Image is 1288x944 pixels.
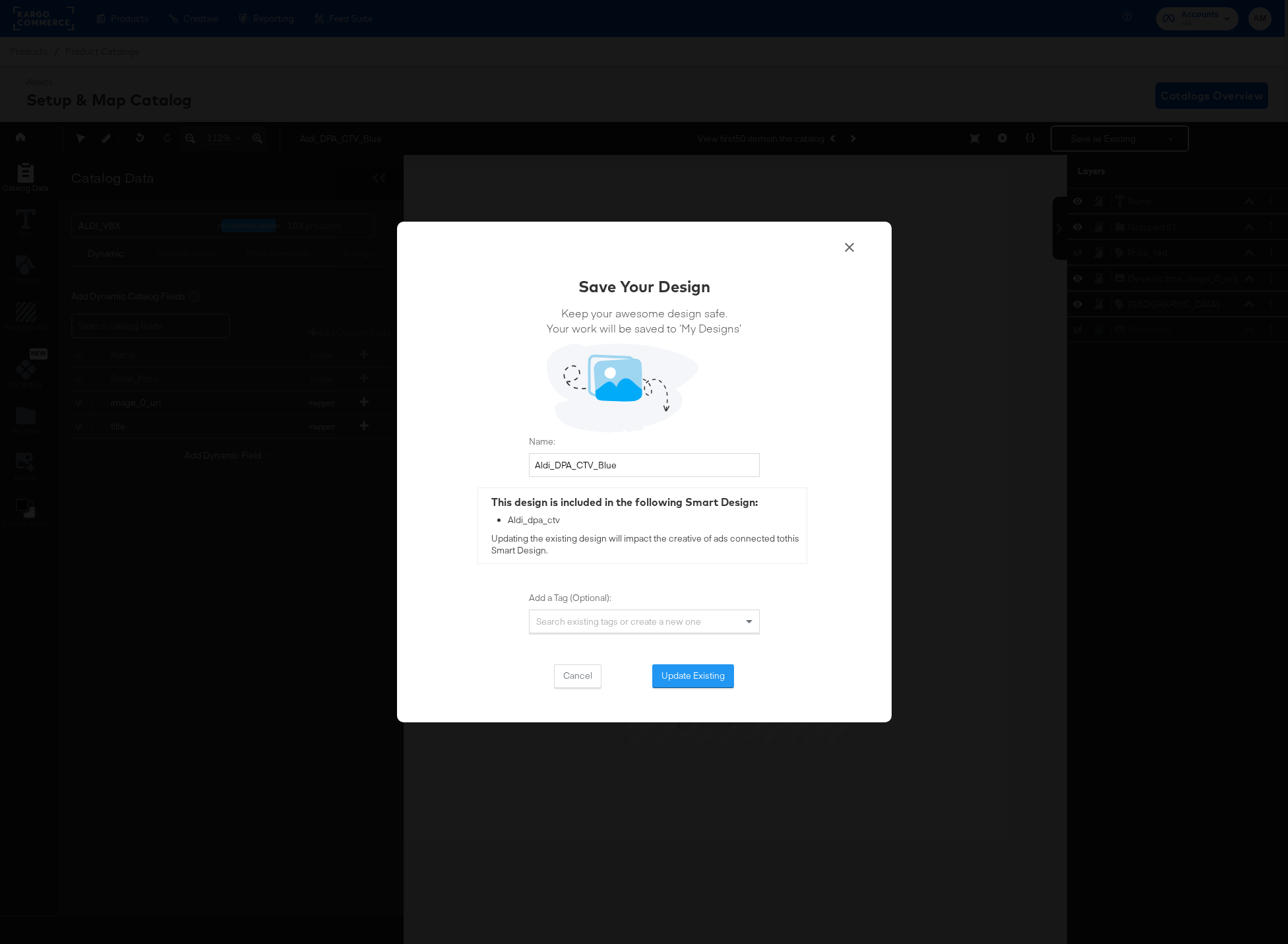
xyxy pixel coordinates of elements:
label: Name: [529,435,760,448]
label: Add a Tag (Optional): [529,592,760,604]
div: Search existing tags or create a new one [530,610,759,633]
button: Update Existing [652,664,734,688]
div: Save Your Design [578,275,710,298]
span: Keep your awesome design safe. [547,305,741,321]
div: Aldi_dpa_ctv [508,515,800,527]
div: This design is included in the following Smart Design: [491,495,800,510]
div: Updating the existing design will impact the creative of ads connected to this Smart Design . [478,488,807,563]
button: Cancel [554,664,601,688]
span: Your work will be saved to ‘My Designs’ [547,321,741,336]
